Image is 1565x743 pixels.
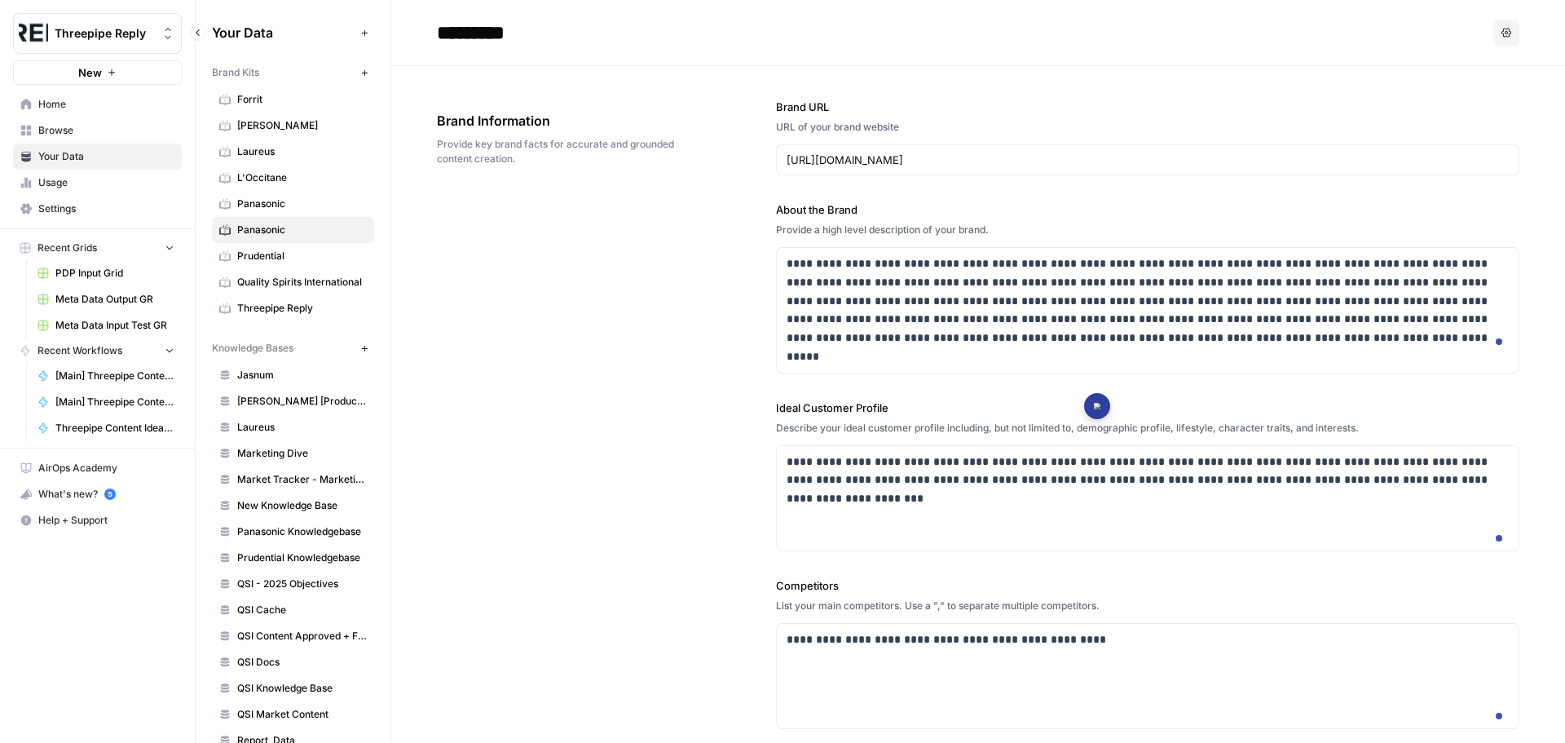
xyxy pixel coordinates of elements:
[78,64,102,81] span: New
[237,118,367,133] span: [PERSON_NAME]
[13,13,182,54] button: Workspace: Threepipe Reply
[212,65,259,80] span: Brand Kits
[212,519,374,545] a: Panasonic Knowledgebase
[776,599,1519,613] div: List your main competitors. Use a "," to separate multiple competitors.
[237,603,367,617] span: QSI Cache
[13,481,182,507] button: What's new? 5
[212,623,374,649] a: QSI Content Approved + Feedback
[237,707,367,722] span: QSI Market Content
[212,362,374,388] a: Jasnum
[38,513,174,528] span: Help + Support
[212,440,374,467] a: Marketing Dive
[237,681,367,696] span: QSI Knowledge Base
[212,467,374,493] a: Market Tracker - Marketing + Advertising
[212,414,374,440] a: Laureus
[237,223,367,237] span: Panasonic
[237,92,367,107] span: Forrit
[212,269,374,295] a: Quality Spirits International
[55,25,153,42] span: Threepipe Reply
[212,139,374,165] a: Laureus
[55,266,174,281] span: PDP Input Grid
[37,343,122,358] span: Recent Workflows
[776,223,1519,237] div: Provide a high level description of your brand.
[212,493,374,519] a: New Knowledge Base
[237,170,367,185] span: L'Occitane
[13,60,182,85] button: New
[212,571,374,597] a: QSI - 2025 Objectives
[212,341,293,356] span: Knowledge Bases
[19,19,48,48] img: Threepipe Reply Logo
[13,144,182,170] a: Your Data
[55,395,174,409] span: [Main] Threepipe Content Idea & Brief Generator
[212,243,374,269] a: Prudential
[13,170,182,196] a: Usage
[13,117,182,144] a: Browse
[787,152,1509,168] input: www.sundaysoccer.com
[30,260,182,286] a: PDP Input Grid
[13,236,182,260] button: Recent Grids
[237,144,367,159] span: Laureus
[237,629,367,643] span: QSI Content Approved + Feedback
[776,421,1519,436] div: Describe your ideal customer profile including, but not limited to, demographic profile, lifestyl...
[237,197,367,211] span: Panasonic
[108,490,112,498] text: 5
[55,292,174,307] span: Meta Data Output GR
[212,388,374,414] a: [PERSON_NAME] [Products]
[212,701,374,728] a: QSI Market Content
[38,97,174,112] span: Home
[237,394,367,409] span: [PERSON_NAME] [Products]
[104,489,116,500] a: 5
[212,649,374,675] a: QSI Docs
[212,675,374,701] a: QSI Knowledge Base
[37,241,97,255] span: Recent Grids
[212,165,374,191] a: L'Occitane
[13,507,182,533] button: Help + Support
[14,482,181,506] div: What's new?
[237,275,367,290] span: Quality Spirits International
[776,120,1519,135] div: URL of your brand website
[237,577,367,591] span: QSI - 2025 Objectives
[237,301,367,316] span: Threepipe Reply
[38,149,174,164] span: Your Data
[13,91,182,117] a: Home
[237,472,367,487] span: Market Tracker - Marketing + Advertising
[55,421,174,436] span: Threepipe Content Ideation
[38,201,174,216] span: Settings
[55,369,174,383] span: [Main] Threepipe Content Producer
[30,286,182,312] a: Meta Data Output GR
[437,111,685,130] span: Brand Information
[13,338,182,363] button: Recent Workflows
[212,86,374,113] a: Forrit
[30,312,182,338] a: Meta Data Input Test GR
[13,196,182,222] a: Settings
[38,175,174,190] span: Usage
[30,415,182,441] a: Threepipe Content Ideation
[30,363,182,389] a: [Main] Threepipe Content Producer
[237,420,367,435] span: Laureus
[237,249,367,263] span: Prudential
[776,577,1519,594] label: Competitors
[38,123,174,138] span: Browse
[212,23,355,42] span: Your Data
[237,551,367,565] span: Prudential Knowledgebase
[13,455,182,481] a: AirOps Academy
[212,545,374,571] a: Prudential Knowledgebase
[237,655,367,670] span: QSI Docs
[212,191,374,217] a: Panasonic
[776,99,1519,115] label: Brand URL
[30,389,182,415] a: [Main] Threepipe Content Idea & Brief Generator
[212,597,374,623] a: QSI Cache
[237,498,367,513] span: New Knowledge Base
[38,461,174,475] span: AirOps Academy
[237,524,367,539] span: Panasonic Knowledgebase
[776,201,1519,218] label: About the Brand
[776,400,1519,416] label: Ideal Customer Profile
[237,368,367,383] span: Jasnum
[212,295,374,321] a: Threepipe Reply
[212,113,374,139] a: [PERSON_NAME]
[237,446,367,461] span: Marketing Dive
[212,217,374,243] a: Panasonic
[437,137,685,166] span: Provide key brand facts for accurate and grounded content creation.
[55,318,174,333] span: Meta Data Input Test GR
